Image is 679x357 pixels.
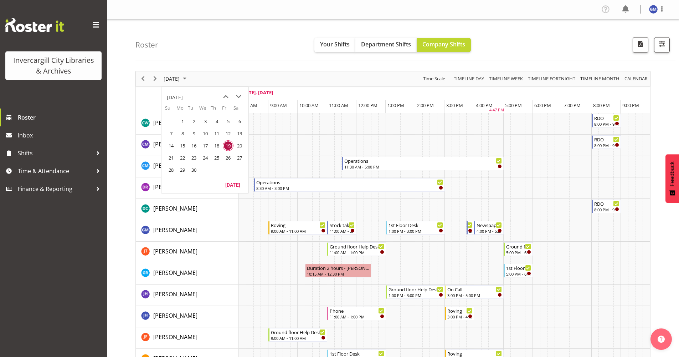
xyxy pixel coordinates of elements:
span: Thursday, September 25, 2025 [211,152,222,163]
div: Jillian Hunter"s event - Roving Begin From Friday, September 19, 2025 at 3:00:00 PM GMT+12:00 End... [445,307,474,320]
th: Sa [233,105,245,115]
td: Grace Roscoe-Squires resource [136,263,239,285]
img: gabriel-mckay-smith11662.jpg [649,5,658,14]
div: 1st Floor Desk [330,350,384,357]
div: Cindy Mulrooney"s event - Operations Begin From Friday, September 19, 2025 at 11:30:00 AM GMT+12:... [342,157,503,170]
div: 1:00 PM - 3:00 PM [389,292,443,298]
span: [PERSON_NAME] [153,269,197,277]
button: Filter Shifts [654,37,670,53]
span: 3:00 PM [446,102,463,109]
div: Gabriel McKay Smith"s event - New book tagging Begin From Friday, September 19, 2025 at 3:45:00 P... [467,221,474,235]
span: 4:00 PM [476,102,493,109]
div: Donald Cunningham"s event - RDO Begin From Friday, September 19, 2025 at 8:00:00 PM GMT+12:00 End... [592,200,621,213]
span: calendar [624,74,648,83]
div: 8:00 PM - 9:00 PM [594,207,619,212]
td: Catherine Wilson resource [136,113,239,135]
a: [PERSON_NAME] [153,290,197,298]
span: 2:00 PM [417,102,434,109]
div: previous period [137,71,149,86]
div: 9:00 AM - 11:00 AM [271,335,325,341]
span: Sunday, September 7, 2025 [166,128,176,139]
span: [PERSON_NAME] [153,226,197,234]
div: Roving [271,221,325,228]
div: 4:00 PM - 5:00 PM [477,228,501,234]
span: Monday, September 1, 2025 [177,116,188,127]
h4: Roster [135,41,158,49]
span: Timeline Fortnight [527,74,576,83]
td: Donald Cunningham resource [136,199,239,220]
div: Gabriel McKay Smith"s event - Stock taking Begin From Friday, September 19, 2025 at 11:00:00 AM G... [327,221,356,235]
div: 8:00 PM - 9:00 PM [594,142,619,148]
div: Newspapers [477,221,501,228]
button: September 2025 [163,74,190,83]
button: next month [232,90,245,103]
div: Operations [344,157,501,164]
span: Friday, September 12, 2025 [223,128,233,139]
div: 8:30 AM - 3:00 PM [256,185,443,191]
span: 11:00 AM [329,102,348,109]
a: [PERSON_NAME] [153,268,197,277]
button: Timeline Day [453,74,485,83]
td: Glen Tomlinson resource [136,242,239,263]
span: Friday, September 19, 2025 [223,140,233,151]
div: Glen Tomlinson"s event - Ground floor Help Desk Begin From Friday, September 19, 2025 at 5:00:00 ... [504,242,533,256]
span: Wednesday, September 10, 2025 [200,128,211,139]
span: 9:00 AM [270,102,287,109]
span: Inbox [18,130,103,141]
span: [PERSON_NAME] [153,162,197,170]
a: [PERSON_NAME] [153,311,197,320]
span: Finance & Reporting [18,183,93,194]
span: Tuesday, September 2, 2025 [189,116,199,127]
button: previous month [219,90,232,103]
span: 5:00 PM [505,102,522,109]
a: [PERSON_NAME] [153,333,197,341]
div: On Call [447,286,502,293]
div: 9:00 AM - 11:00 AM [271,228,325,234]
div: Stock taking [330,221,355,228]
button: Timeline Week [488,74,524,83]
div: 1:00 PM - 3:00 PM [389,228,443,234]
th: We [199,105,211,115]
div: 4:47 PM [489,107,504,113]
span: Friday, September 26, 2025 [223,152,233,163]
div: RDO [594,114,619,121]
div: September 19, 2025 [161,71,191,86]
span: Feedback [669,161,675,186]
a: [PERSON_NAME] [153,183,197,191]
button: Download a PDF of the roster for the current day [633,37,648,53]
span: Saturday, September 13, 2025 [234,128,245,139]
button: Department Shifts [355,38,417,52]
span: [PERSON_NAME] [153,333,197,341]
span: 8:00 AM [241,102,257,109]
span: 6:00 PM [534,102,551,109]
span: [PERSON_NAME] [153,205,197,212]
span: Thursday, September 18, 2025 [211,140,222,151]
button: Feedback - Show survey [665,154,679,203]
img: Rosterit website logo [5,18,64,32]
div: Phone [330,307,384,314]
div: 3:45 PM - 4:00 PM [469,228,472,234]
span: 1:00 PM [387,102,404,109]
span: Your Shifts [320,40,350,48]
div: Gabriel McKay Smith"s event - 1st Floor Desk Begin From Friday, September 19, 2025 at 1:00:00 PM ... [386,221,445,235]
span: [DATE], [DATE] [241,89,273,96]
div: Chamique Mamolo"s event - RDO Begin From Friday, September 19, 2025 at 8:00:00 PM GMT+12:00 Ends ... [592,135,621,149]
span: Timeline Day [453,74,485,83]
div: 11:00 AM - 1:00 PM [330,314,384,320]
span: Thursday, September 11, 2025 [211,128,222,139]
div: 3:00 PM - 5:00 PM [447,292,502,298]
span: [PERSON_NAME] [153,247,197,255]
span: [PERSON_NAME] [153,140,197,148]
div: Roving [447,307,472,314]
div: Roving [447,350,502,357]
div: Jill Harpur"s event - On Call Begin From Friday, September 19, 2025 at 3:00:00 PM GMT+12:00 Ends ... [445,285,504,299]
span: Time & Attendance [18,166,93,176]
a: [PERSON_NAME] [153,161,197,170]
th: Tu [188,105,199,115]
span: Saturday, September 6, 2025 [234,116,245,127]
div: RDO [594,136,619,143]
button: Previous [138,74,148,83]
span: Tuesday, September 23, 2025 [189,152,199,163]
span: Friday, September 5, 2025 [223,116,233,127]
